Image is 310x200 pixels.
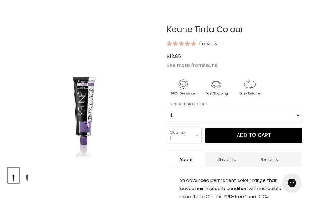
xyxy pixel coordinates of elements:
[167,53,181,60] span: $13.85
[167,62,218,69] span: See more from
[205,128,302,143] button: Add to cart
[8,10,160,162] div: Keune Tinta Colour image. Click or Scroll to Zoom.
[8,168,19,182] img: Keune Tinta Colour
[167,152,205,167] a: About
[203,62,218,69] a: Keune
[167,128,202,143] select: Quantity
[280,172,304,194] iframe: Gorgias live chat messenger
[22,168,32,182] img: Keune Tinta Colour
[233,78,265,97] img: returns.gif
[205,152,249,167] a: Shipping
[7,166,160,183] div: Product thumbnails
[237,132,271,139] span: Add to cart
[167,78,199,97] img: genuine.gif
[197,40,217,47] span: 1 review
[167,40,197,47] span: 5.00 stars
[200,78,232,97] img: shipping.gif
[249,152,290,167] a: Returns
[167,25,302,34] h1: Keune Tinta Colour
[21,168,33,183] button: Keune Tinta Colour
[167,101,207,107] label: Keune Tinta Colour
